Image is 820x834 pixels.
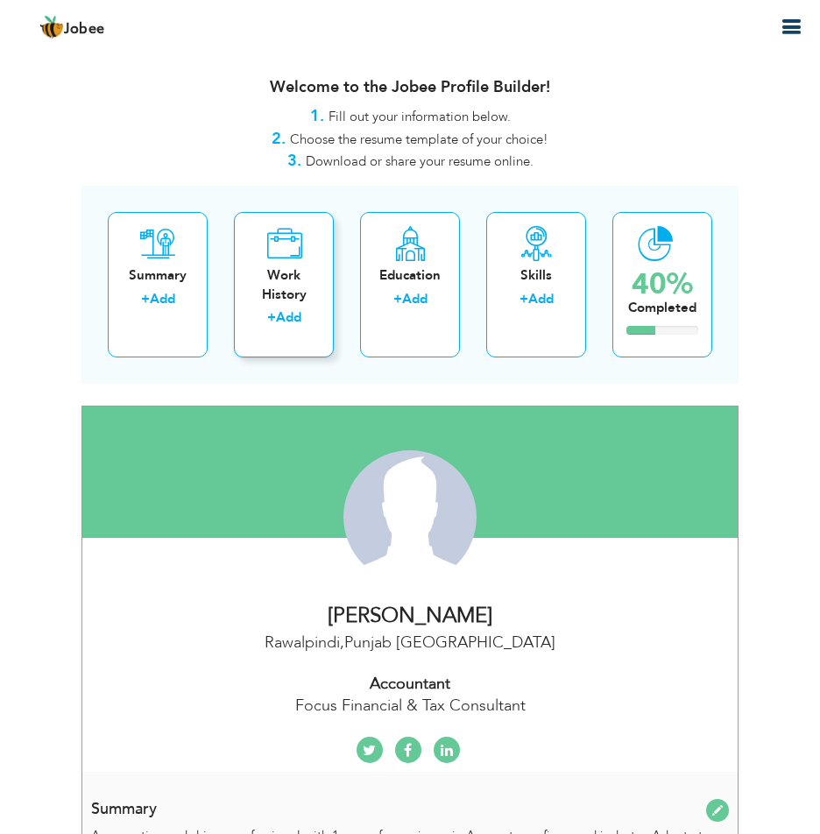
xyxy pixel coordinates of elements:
[340,632,344,654] span: ,
[39,15,64,39] img: jobee.io
[95,695,725,717] div: Focus Financial & Tax Consultant
[272,128,286,150] strong: 2.
[287,150,301,172] strong: 3.
[91,798,157,820] span: Summary
[95,601,725,631] div: [PERSON_NAME]
[276,308,301,326] a: Add
[374,266,446,285] div: Education
[81,79,739,96] h3: Welcome to the Jobee Profile Builder!
[95,673,725,696] div: Accountant
[122,266,194,285] div: Summary
[150,290,175,307] a: Add
[306,152,534,170] span: Download or share your resume online.
[500,266,572,285] div: Skills
[520,290,528,308] label: +
[343,450,477,583] img: Essa Khan
[39,15,105,39] a: Jobee
[64,23,105,37] span: Jobee
[267,308,276,327] label: +
[95,632,725,654] div: Rawalpindi Punjab [GEOGRAPHIC_DATA]
[248,266,320,304] div: Work History
[310,105,324,127] strong: 1.
[402,290,428,307] a: Add
[290,131,548,148] span: Choose the resume template of your choice!
[141,290,150,308] label: +
[393,290,402,308] label: +
[329,108,511,125] span: Fill out your information below.
[528,290,554,307] a: Add
[628,299,696,317] div: Completed
[91,798,729,818] h3: Adding a summary is a quick and easy way to highlight your experience and interests.
[628,270,696,299] div: 40%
